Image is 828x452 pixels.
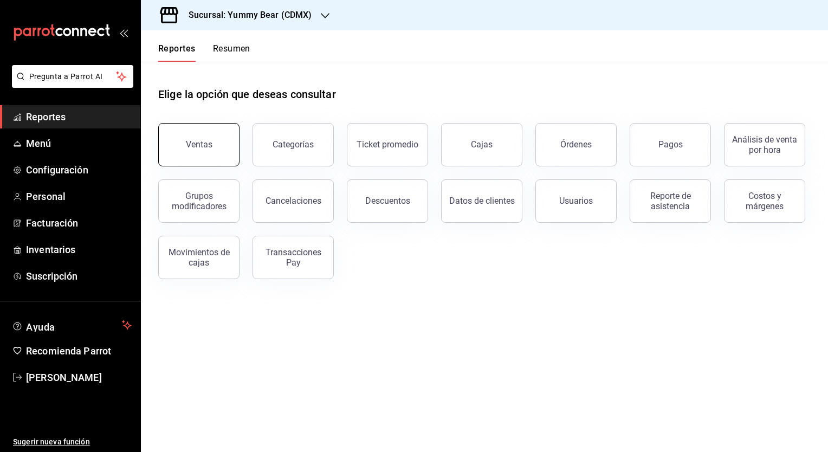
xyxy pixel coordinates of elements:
[26,109,132,124] span: Reportes
[26,189,132,204] span: Personal
[26,269,132,283] span: Suscripción
[158,86,336,102] h1: Elige la opción que deseas consultar
[630,123,711,166] button: Pagos
[213,43,250,62] button: Resumen
[559,196,593,206] div: Usuarios
[26,163,132,177] span: Configuración
[630,179,711,223] button: Reporte de asistencia
[8,79,133,90] a: Pregunta a Parrot AI
[266,196,321,206] div: Cancelaciones
[26,370,132,385] span: [PERSON_NAME]
[12,65,133,88] button: Pregunta a Parrot AI
[724,123,805,166] button: Análisis de venta por hora
[535,123,617,166] button: Órdenes
[365,196,410,206] div: Descuentos
[471,138,493,151] div: Cajas
[158,123,240,166] button: Ventas
[347,179,428,223] button: Descuentos
[357,139,418,150] div: Ticket promedio
[253,123,334,166] button: Categorías
[347,123,428,166] button: Ticket promedio
[731,191,798,211] div: Costos y márgenes
[26,319,118,332] span: Ayuda
[158,179,240,223] button: Grupos modificadores
[26,242,132,257] span: Inventarios
[731,134,798,155] div: Análisis de venta por hora
[449,196,515,206] div: Datos de clientes
[535,179,617,223] button: Usuarios
[158,43,196,62] button: Reportes
[273,139,314,150] div: Categorías
[180,9,312,22] h3: Sucursal: Yummy Bear (CDMX)
[253,179,334,223] button: Cancelaciones
[26,136,132,151] span: Menú
[158,236,240,279] button: Movimientos de cajas
[158,43,250,62] div: navigation tabs
[560,139,592,150] div: Órdenes
[658,139,683,150] div: Pagos
[637,191,704,211] div: Reporte de asistencia
[441,123,522,166] a: Cajas
[119,28,128,37] button: open_drawer_menu
[441,179,522,223] button: Datos de clientes
[165,247,232,268] div: Movimientos de cajas
[26,216,132,230] span: Facturación
[29,71,117,82] span: Pregunta a Parrot AI
[253,236,334,279] button: Transacciones Pay
[186,139,212,150] div: Ventas
[724,179,805,223] button: Costos y márgenes
[13,436,132,448] span: Sugerir nueva función
[26,344,132,358] span: Recomienda Parrot
[260,247,327,268] div: Transacciones Pay
[165,191,232,211] div: Grupos modificadores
